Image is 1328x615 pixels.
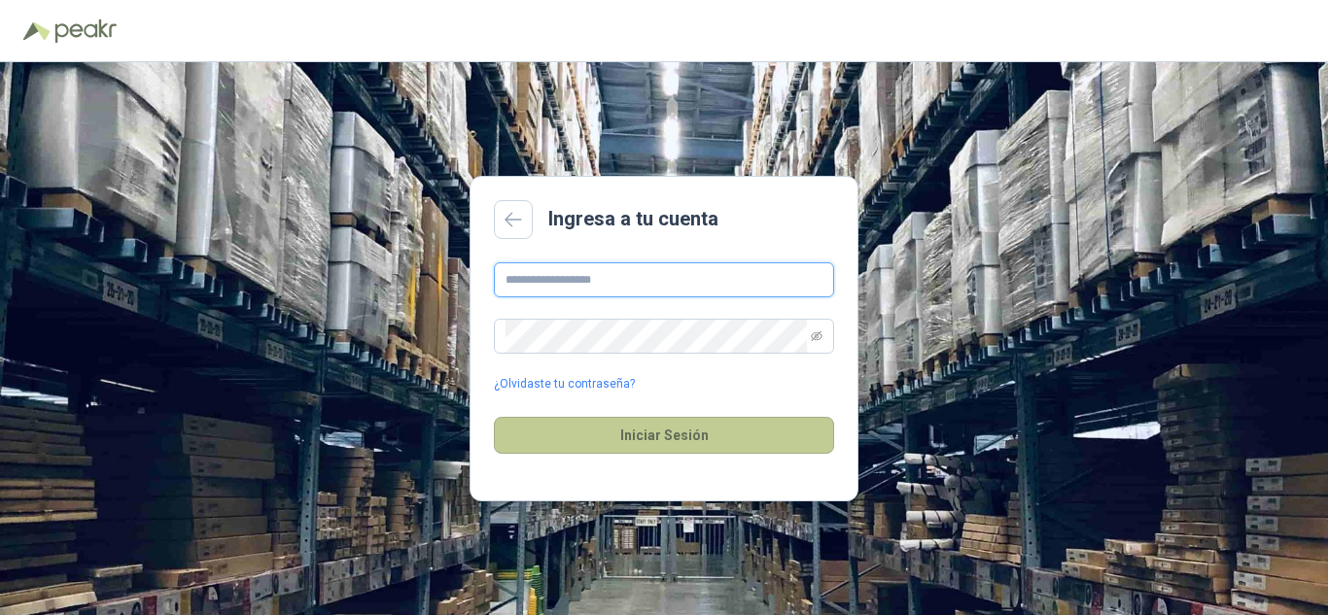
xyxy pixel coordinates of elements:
span: eye-invisible [811,330,822,342]
img: Peakr [54,19,117,43]
h2: Ingresa a tu cuenta [548,204,718,234]
a: ¿Olvidaste tu contraseña? [494,375,635,393]
img: Logo [23,21,51,41]
button: Iniciar Sesión [494,417,834,454]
